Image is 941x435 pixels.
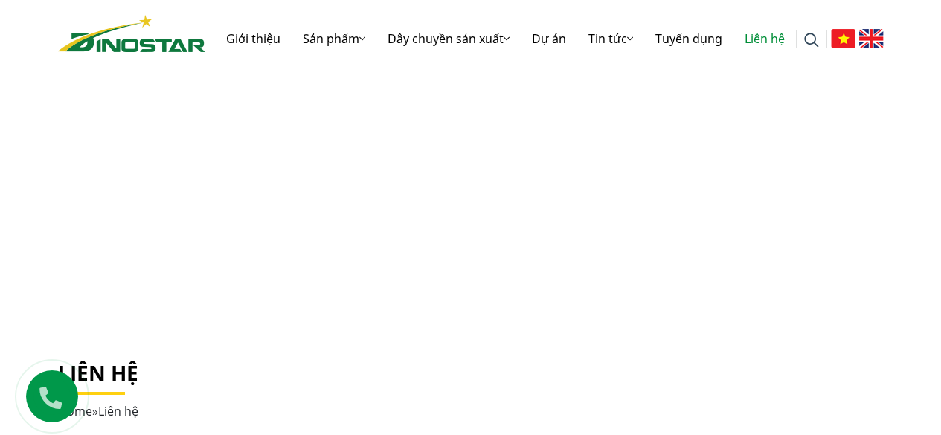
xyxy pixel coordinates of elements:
[859,29,884,48] img: English
[644,15,733,62] a: Tuyển dụng
[58,15,205,52] img: logo
[831,29,855,48] img: Tiếng Việt
[215,15,292,62] a: Giới thiệu
[376,15,521,62] a: Dây chuyền sản xuất
[733,15,796,62] a: Liên hệ
[577,15,644,62] a: Tin tức
[804,33,819,48] img: search
[292,15,376,62] a: Sản phẩm
[58,361,884,386] h1: Liên hệ
[521,15,577,62] a: Dự án
[58,403,138,419] span: »
[98,403,138,419] span: Liên hệ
